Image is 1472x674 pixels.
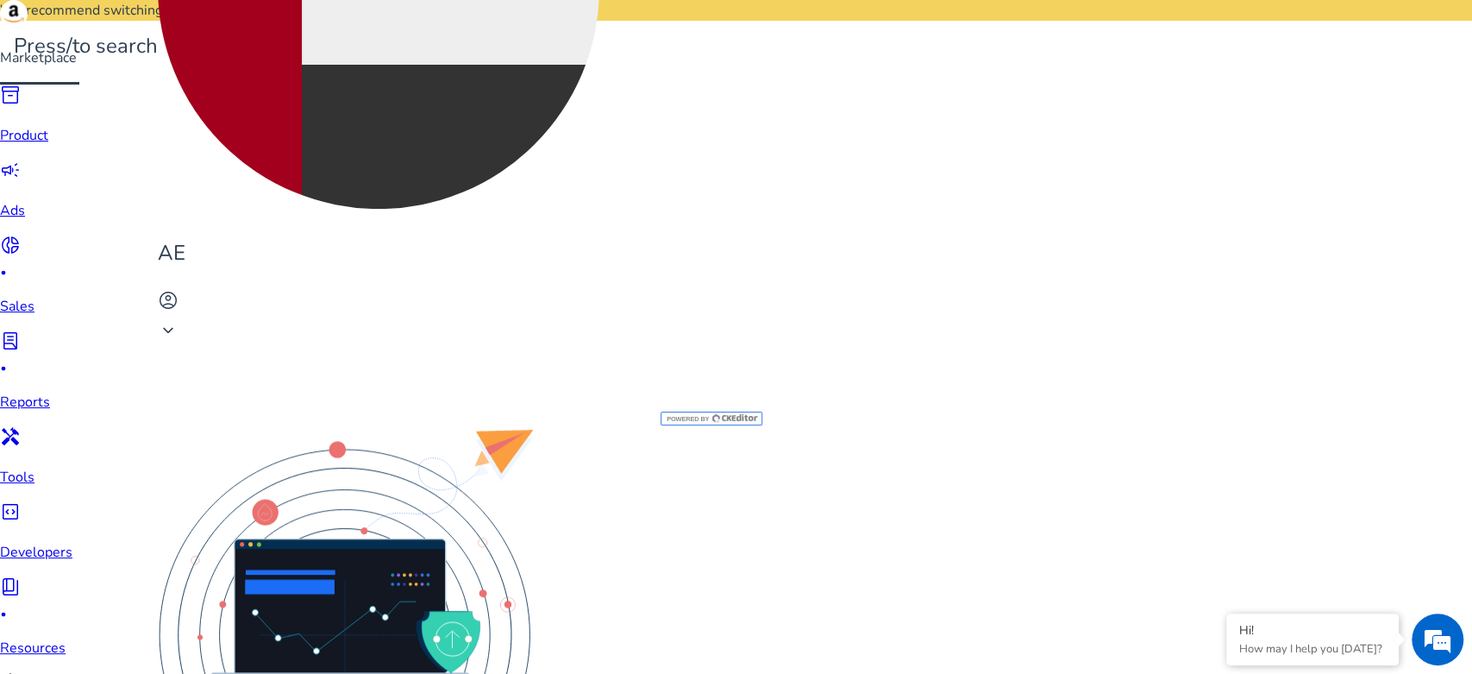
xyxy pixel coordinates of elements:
[158,290,179,311] span: account_circle
[665,415,709,423] span: Powered by
[1239,641,1386,657] p: How may I help you today?
[158,320,179,341] span: keyboard_arrow_down
[1239,622,1386,639] div: Hi!
[14,31,158,61] p: Press to search
[158,238,599,268] p: AE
